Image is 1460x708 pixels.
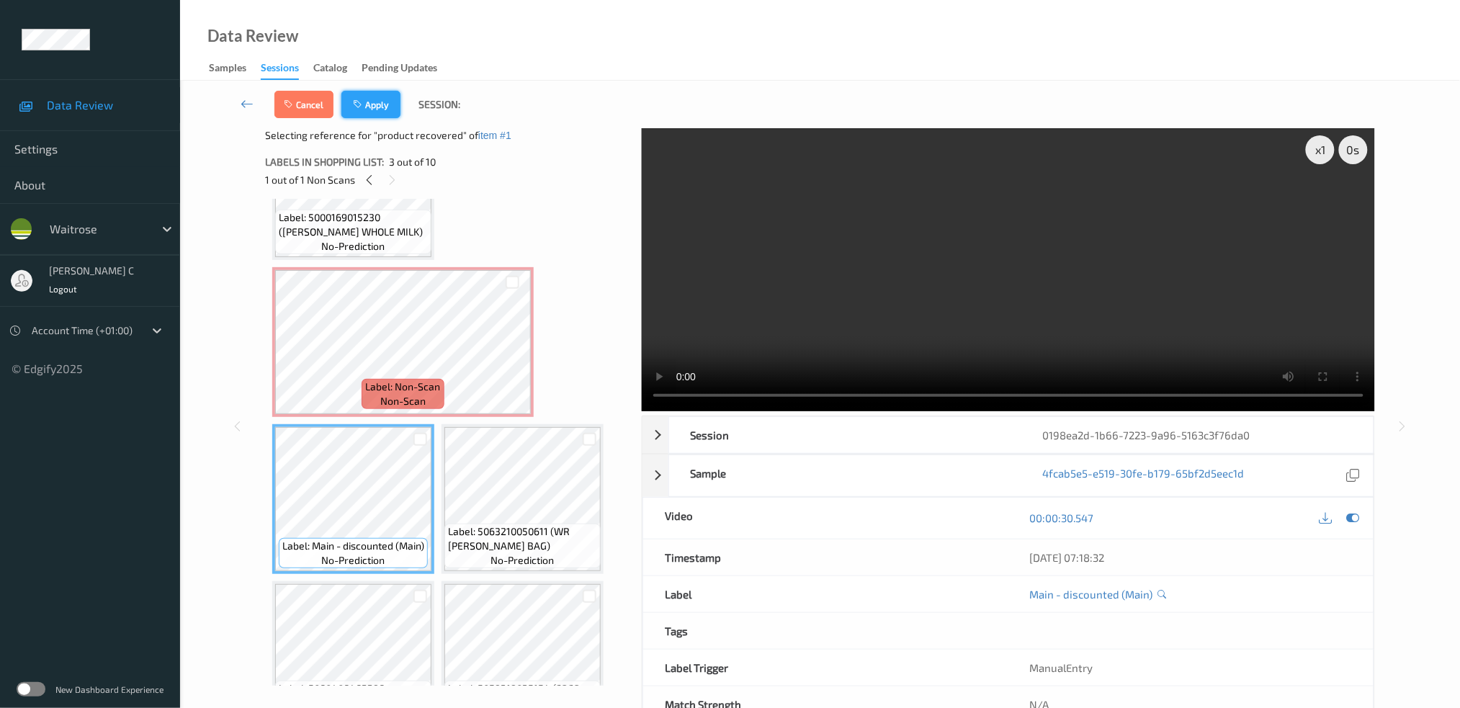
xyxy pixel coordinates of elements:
div: Sample [669,455,1021,496]
a: 00:00:30.547 [1030,511,1094,525]
span: Session: [418,97,460,112]
div: Sample4fcab5e5-e519-30fe-b179-65bf2d5eec1d [642,454,1374,497]
div: 0198ea2d-1b66-7223-9a96-5163c3f76da0 [1021,417,1374,453]
span: 3 out of 10 [389,155,436,169]
button: item #1 [478,130,511,141]
div: Video [643,498,1008,539]
div: Sessions [261,61,299,80]
button: Apply [341,91,400,118]
div: Data Review [207,29,298,43]
span: no-prediction [322,239,385,254]
a: Main - discounted (Main) [1030,587,1153,601]
span: non-scan [380,394,426,408]
div: 1 out of 1 Non Scans [265,171,632,189]
div: Label [643,576,1008,612]
div: Session0198ea2d-1b66-7223-9a96-5163c3f76da0 [642,416,1374,454]
div: Catalog [313,61,347,79]
div: Label Trigger [643,650,1008,686]
span: Labels in shopping list: [265,155,384,169]
div: Pending Updates [362,61,437,79]
div: [DATE] 07:18:32 [1030,550,1352,565]
span: Label: Main - discounted (Main) [282,539,424,553]
div: ManualEntry [1008,650,1374,686]
div: 0 s [1339,135,1368,164]
div: x 1 [1306,135,1335,164]
a: Pending Updates [362,58,452,79]
span: no-prediction [322,553,385,568]
a: Sessions [261,58,313,80]
div: Session [669,417,1021,453]
a: 4fcab5e5-e519-30fe-b179-65bf2d5eec1d [1043,466,1245,485]
span: Selecting reference for "product recovered" of [265,128,511,143]
a: Samples [209,58,261,79]
button: Cancel [274,91,333,118]
span: Label: 5000169015230 ([PERSON_NAME] WHOLE MILK) [279,210,428,239]
span: Label: 5063210050611 (WR [PERSON_NAME] BAG) [448,524,597,553]
span: Label: Non-Scan [366,380,441,394]
a: Catalog [313,58,362,79]
span: no-prediction [491,553,555,568]
div: Samples [209,61,246,79]
div: Timestamp [643,539,1008,575]
div: Tags [643,613,1008,649]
